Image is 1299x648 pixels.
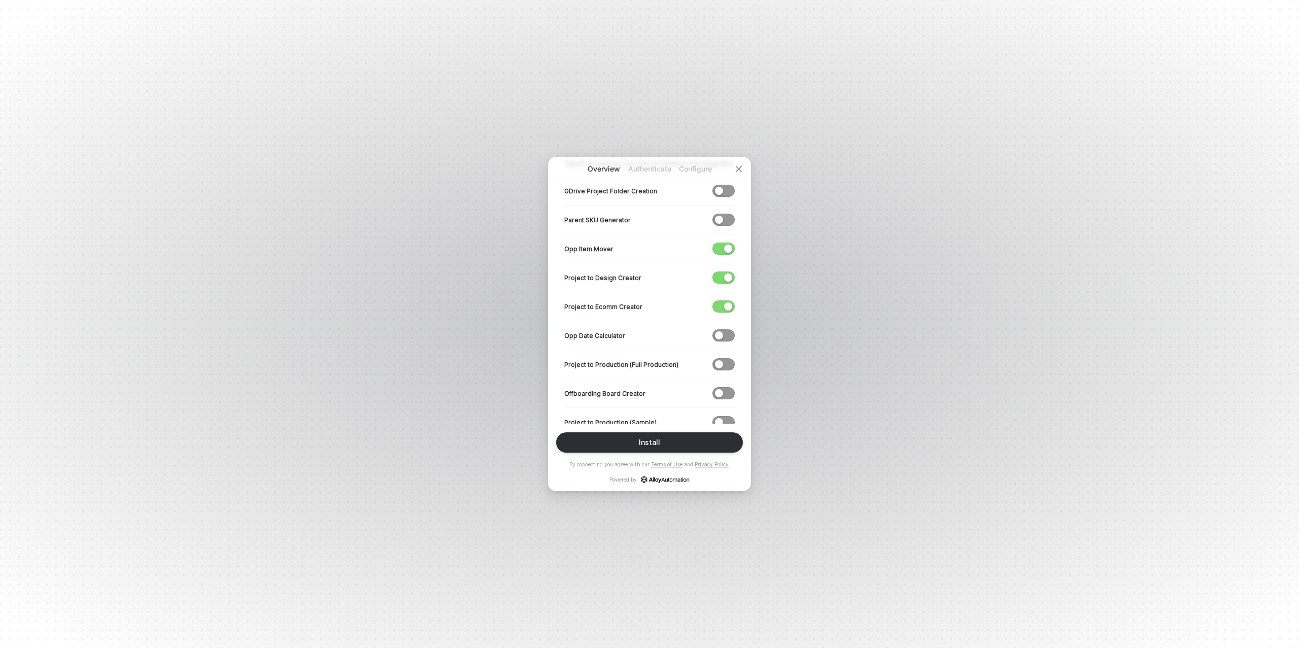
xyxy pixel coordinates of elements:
[641,476,690,483] a: icon-success
[564,216,631,224] p: Parent SKU Generator
[651,461,682,468] a: Terms of Use
[672,164,718,174] p: Configure
[695,461,729,468] a: Privacy Policy
[564,418,657,427] p: Project to Production (Sample)
[564,389,645,398] p: Offboarding Board Creator
[639,438,660,447] div: Install
[564,331,625,340] p: Opp Date Calculator
[564,302,642,311] p: Project to Ecomm Creator
[564,274,641,282] p: Project to Design Creator
[581,164,627,174] p: Overview
[569,461,730,468] p: By connecting you agree with our and .
[564,360,678,369] p: Project to Production (Full Production)
[627,164,672,174] p: Authenticate
[556,432,743,453] button: Install
[564,187,657,195] p: GDrive Project Folder Creation
[609,476,690,483] p: Powered by
[735,165,743,173] span: icon-close
[564,245,613,253] p: Opp Item Mover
